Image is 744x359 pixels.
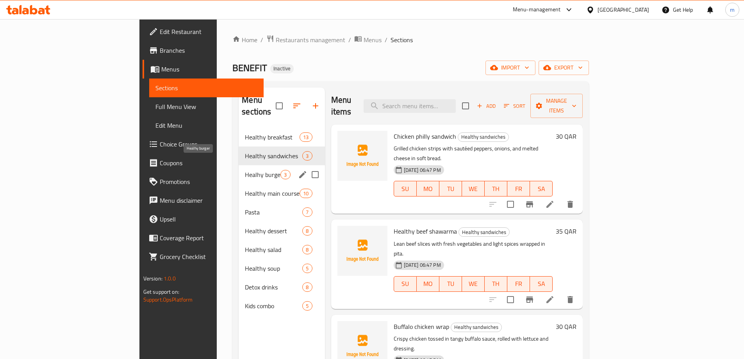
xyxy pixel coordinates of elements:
span: Sort sections [287,96,306,115]
span: Select to update [502,196,519,213]
a: Upsell [143,210,264,229]
div: Healhy burger3edit [239,165,325,184]
a: Menus [354,35,382,45]
a: Support.OpsPlatform [143,295,193,305]
span: Menus [364,35,382,45]
span: Healthy beef shawarma [394,225,457,237]
span: Select to update [502,291,519,308]
span: 7 [303,209,312,216]
div: Healthy soup5 [239,259,325,278]
span: Select all sections [271,98,287,114]
span: [DATE] 06:47 PM [401,261,444,269]
span: Menu disclaimer [160,196,257,205]
span: 10 [300,190,312,197]
button: SU [394,276,417,292]
span: Healthy soup [245,264,302,273]
span: [DATE] 06:47 PM [401,166,444,174]
span: Edit Menu [155,121,257,130]
span: Sort items [499,100,530,112]
span: FR [510,183,527,195]
span: Version: [143,273,162,284]
span: TU [442,183,459,195]
span: Buffalo chicken wrap [394,321,449,332]
p: Grilled chicken strips with sautéed peppers, onions, and melted cheese in soft bread. [394,144,553,163]
div: items [302,264,312,273]
div: items [302,226,312,236]
a: Edit Menu [149,116,264,135]
a: Full Menu View [149,97,264,116]
div: Healthy main course10 [239,184,325,203]
a: Coverage Report [143,229,264,247]
div: Kids combo5 [239,296,325,315]
span: Pasta [245,207,302,217]
li: / [385,35,387,45]
div: Healthy sandwiches3 [239,146,325,165]
nav: Menu sections [239,125,325,318]
span: MO [420,183,436,195]
img: Chicken philly sandwich [337,131,387,181]
span: 8 [303,284,312,291]
div: items [302,282,312,292]
span: Sort [504,102,525,111]
div: [GEOGRAPHIC_DATA] [598,5,649,14]
span: 3 [303,152,312,160]
button: WE [462,276,485,292]
input: search [364,99,456,113]
a: Sections [149,79,264,97]
span: Healthy salad [245,245,302,254]
button: MO [417,276,439,292]
button: TH [485,181,507,196]
img: Healthy beef shawarma [337,226,387,276]
span: Choice Groups [160,139,257,149]
span: Select section [457,98,474,114]
span: 8 [303,227,312,235]
h6: 30 QAR [556,131,576,142]
span: Get support on: [143,287,179,297]
button: delete [561,195,580,214]
div: items [300,189,312,198]
span: Healhy burger [245,170,280,179]
span: Chicken philly sandwich [394,130,456,142]
div: items [302,245,312,254]
button: Add [474,100,499,112]
button: SU [394,181,417,196]
button: Branch-specific-item [520,195,539,214]
div: Menu-management [513,5,561,14]
span: export [545,63,583,73]
span: Healthy sandwiches [245,151,302,161]
button: edit [297,169,309,180]
span: 5 [303,302,312,310]
span: Menus [161,64,257,74]
span: WE [465,183,482,195]
h2: Menu items [331,94,355,118]
button: export [539,61,589,75]
span: SA [533,278,550,289]
span: import [492,63,529,73]
div: Healthy breakfast [245,132,300,142]
div: Healthy main course [245,189,300,198]
span: Coupons [160,158,257,168]
span: Branches [160,46,257,55]
button: TU [439,276,462,292]
a: Coupons [143,154,264,172]
div: Healthy breakfast13 [239,128,325,146]
button: FR [507,276,530,292]
span: Add item [474,100,499,112]
span: Kids combo [245,301,302,311]
button: Add section [306,96,325,115]
span: 1.0.0 [164,273,176,284]
button: import [485,61,535,75]
span: Healthy dessert [245,226,302,236]
span: Healthy sandwiches [459,228,509,237]
span: Edit Restaurant [160,27,257,36]
span: 5 [303,265,312,272]
span: m [730,5,735,14]
a: Grocery Checklist [143,247,264,266]
a: Restaurants management [266,35,345,45]
div: Inactive [270,64,294,73]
